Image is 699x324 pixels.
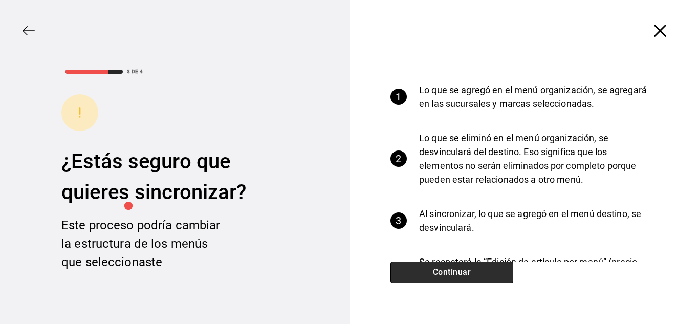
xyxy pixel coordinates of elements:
div: 1 [390,89,407,105]
div: 3 [390,212,407,229]
div: ¿Estás seguro que quieres sincronizar? [61,146,288,208]
div: Este proceso podría cambiar la estructura de los menús que seleccionaste [61,216,225,271]
p: Lo que se eliminó en el menú organización, se desvinculará del destino. Eso significa que los ele... [419,131,650,186]
p: Lo que se agregó en el menú organización, se agregará en las sucursales y marcas seleccionadas. [419,83,650,111]
div: 2 [390,150,407,167]
div: 3 DE 4 [127,68,143,75]
p: Se respetará la “Edición de artículo por menú” (precio, foto y modificadores ) del menú organizac... [419,255,650,310]
p: Al sincronizar, lo que se agregó en el menú destino, se desvinculará. [419,207,650,234]
button: Continuar [390,262,513,283]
